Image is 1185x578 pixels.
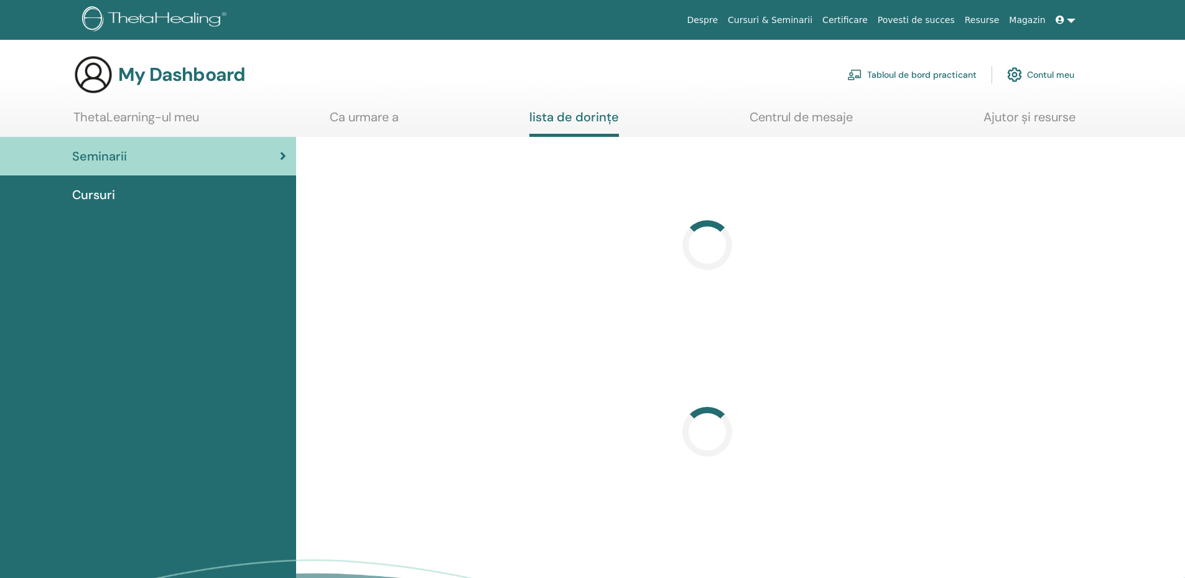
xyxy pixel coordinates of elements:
[118,63,245,86] h3: My Dashboard
[82,6,231,34] img: logo.png
[330,110,399,134] a: Ca urmare a
[73,110,199,134] a: ThetaLearning-ul meu
[73,55,113,95] img: generic-user-icon.jpg
[983,110,1076,134] a: Ajutor și resurse
[873,9,960,32] a: Povesti de succes
[682,9,723,32] a: Despre
[847,61,977,88] a: Tabloul de bord practicant
[750,110,853,134] a: Centrul de mesaje
[72,147,127,165] span: Seminarii
[817,9,873,32] a: Certificare
[723,9,817,32] a: Cursuri & Seminarii
[72,185,115,204] span: Cursuri
[529,110,619,137] a: lista de dorințe
[960,9,1005,32] a: Resurse
[1007,64,1022,85] img: cog.svg
[1007,61,1074,88] a: Contul meu
[847,69,862,80] img: chalkboard-teacher.svg
[1004,9,1050,32] a: Magazin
